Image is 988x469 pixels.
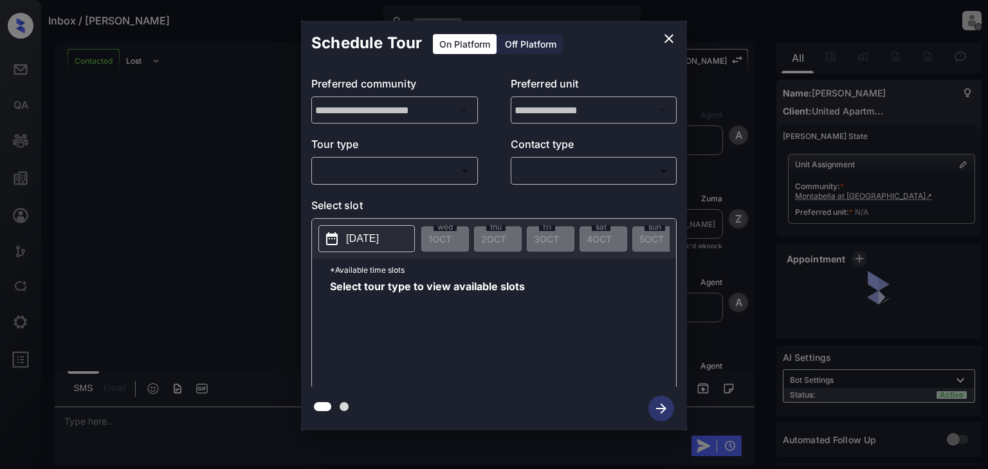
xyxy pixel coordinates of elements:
button: [DATE] [318,225,415,252]
p: Tour type [311,136,478,157]
p: Select slot [311,198,677,218]
div: On Platform [433,34,497,54]
p: *Available time slots [330,259,676,281]
div: Off Platform [499,34,563,54]
p: Preferred community [311,76,478,97]
span: Select tour type to view available slots [330,281,525,384]
h2: Schedule Tour [301,21,432,66]
p: Preferred unit [511,76,677,97]
button: close [656,26,682,51]
p: Contact type [511,136,677,157]
p: [DATE] [346,231,379,246]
